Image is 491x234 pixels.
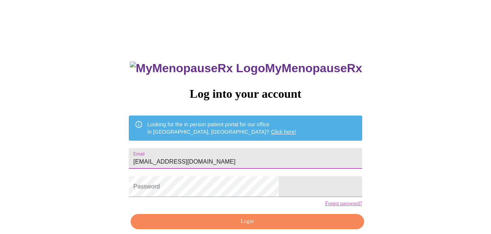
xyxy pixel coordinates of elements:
[131,214,364,229] button: Login
[130,61,265,75] img: MyMenopauseRx Logo
[130,61,362,75] h3: MyMenopauseRx
[147,118,296,138] div: Looking for the in person patient portal for our office in [GEOGRAPHIC_DATA], [GEOGRAPHIC_DATA]?
[129,87,362,101] h3: Log into your account
[271,129,296,135] a: Click here!
[325,201,362,207] a: Forgot password?
[139,217,355,226] span: Login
